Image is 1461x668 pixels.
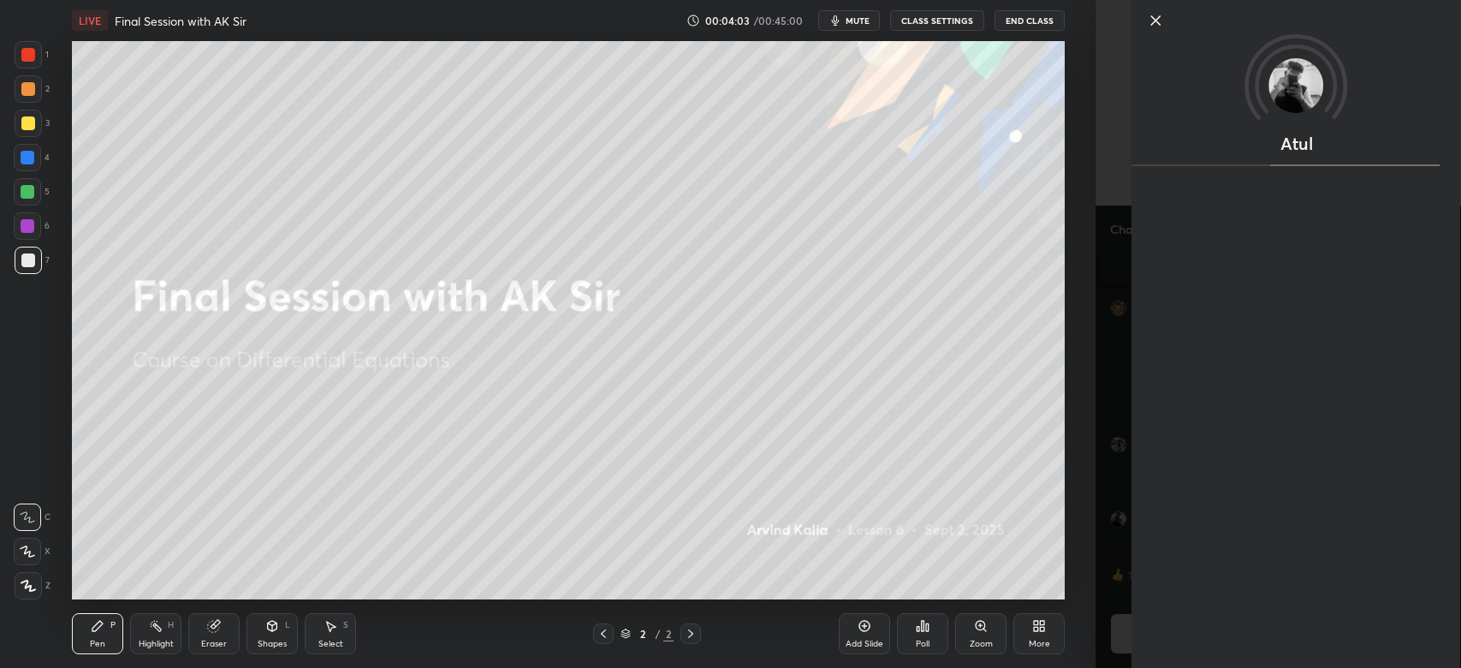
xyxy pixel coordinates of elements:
[343,621,348,629] div: S
[110,621,116,629] div: P
[818,10,880,31] button: mute
[1269,58,1324,113] img: 3
[663,626,674,641] div: 2
[115,13,246,29] h4: Final Session with AK Sir
[846,640,883,648] div: Add Slide
[258,640,287,648] div: Shapes
[90,640,105,648] div: Pen
[1280,137,1313,151] p: Atul
[14,538,50,565] div: X
[15,41,49,69] div: 1
[72,10,108,31] div: LIVE
[846,15,870,27] span: mute
[201,640,227,648] div: Eraser
[14,504,50,531] div: C
[285,621,290,629] div: L
[890,10,984,31] button: CLASS SETTINGS
[995,10,1065,31] button: End Class
[1029,640,1050,648] div: More
[15,247,50,274] div: 7
[15,75,50,103] div: 2
[168,621,174,629] div: H
[634,629,651,639] div: 2
[1131,152,1460,170] div: animation
[655,629,660,639] div: /
[14,212,50,240] div: 6
[15,572,50,599] div: Z
[970,640,993,648] div: Zoom
[139,640,174,648] div: Highlight
[15,110,50,137] div: 3
[14,178,50,206] div: 5
[14,144,50,171] div: 4
[916,640,929,648] div: Poll
[318,640,343,648] div: Select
